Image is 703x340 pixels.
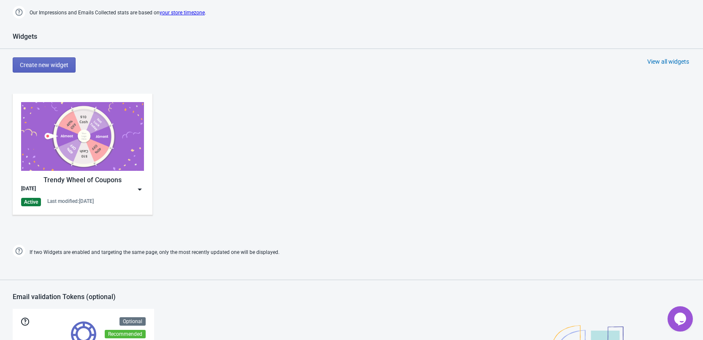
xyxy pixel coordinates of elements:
[119,317,146,326] div: Optional
[21,185,36,194] div: [DATE]
[136,185,144,194] img: dropdown.png
[21,175,144,185] div: Trendy Wheel of Coupons
[30,246,280,259] span: If two Widgets are enabled and targeting the same page, only the most recently updated one will b...
[13,245,25,257] img: help.png
[47,198,94,205] div: Last modified: [DATE]
[647,57,689,66] div: View all widgets
[21,198,41,206] div: Active
[668,306,695,332] iframe: chat widget
[30,6,206,20] span: Our Impressions and Emails Collected stats are based on .
[20,62,68,68] span: Create new widget
[21,102,144,171] img: trendy_game.png
[13,57,76,73] button: Create new widget
[105,330,146,338] div: Recommended
[160,10,205,16] a: your store timezone
[13,6,25,19] img: help.png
